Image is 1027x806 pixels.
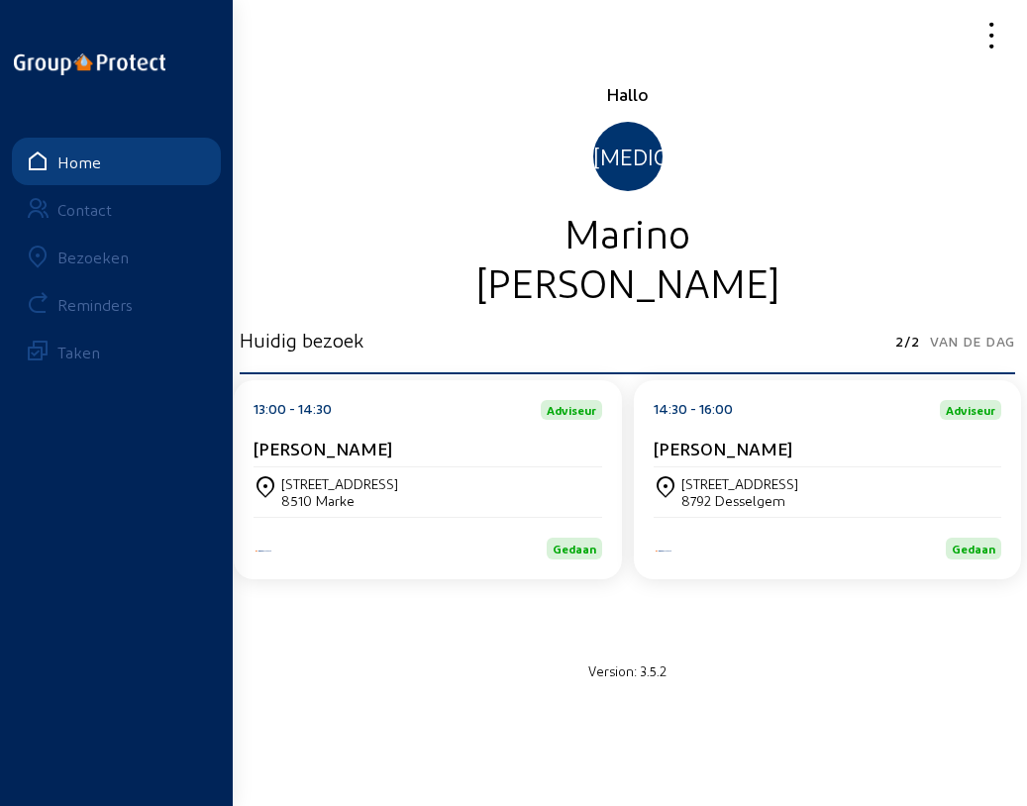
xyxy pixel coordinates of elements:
[254,549,273,554] img: Aqua Protect
[57,200,112,219] div: Contact
[57,152,101,171] div: Home
[681,492,798,509] div: 8792 Desselgem
[240,207,1015,256] div: Marino
[240,256,1015,306] div: [PERSON_NAME]
[12,233,221,280] a: Bezoeken
[547,404,596,416] span: Adviseur
[654,400,733,420] div: 14:30 - 16:00
[57,343,100,361] div: Taken
[240,328,363,352] h3: Huidig bezoek
[281,492,398,509] div: 8510 Marke
[681,475,798,492] div: [STREET_ADDRESS]
[12,185,221,233] a: Contact
[12,328,221,375] a: Taken
[281,475,398,492] div: [STREET_ADDRESS]
[57,295,133,314] div: Reminders
[254,438,392,458] cam-card-title: [PERSON_NAME]
[952,542,995,555] span: Gedaan
[946,404,995,416] span: Adviseur
[12,280,221,328] a: Reminders
[588,662,667,678] small: Version: 3.5.2
[254,400,332,420] div: 13:00 - 14:30
[930,328,1015,355] span: Van de dag
[553,542,596,555] span: Gedaan
[57,248,129,266] div: Bezoeken
[240,82,1015,106] div: Hallo
[12,138,221,185] a: Home
[654,549,673,554] img: Aqua Protect
[593,122,663,191] div: [MEDICAL_DATA]
[654,438,792,458] cam-card-title: [PERSON_NAME]
[895,328,920,355] span: 2/2
[14,53,165,75] img: logo-oneline.png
